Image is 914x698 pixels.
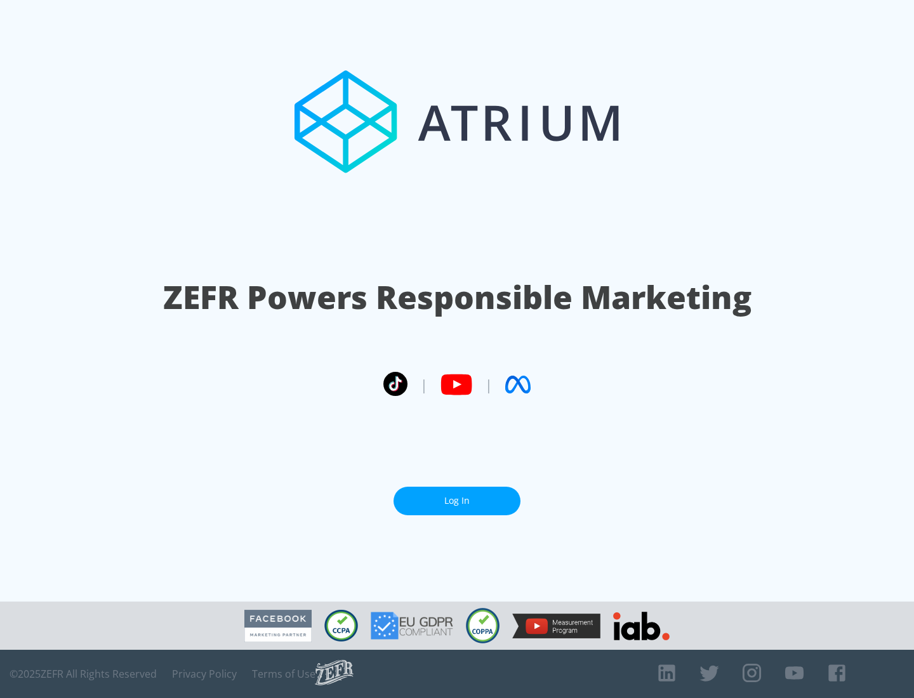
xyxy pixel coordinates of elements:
span: | [420,375,428,394]
a: Log In [394,487,520,515]
img: IAB [613,612,670,640]
img: GDPR Compliant [371,612,453,640]
img: CCPA Compliant [324,610,358,642]
h1: ZEFR Powers Responsible Marketing [163,275,752,319]
span: | [485,375,493,394]
img: Facebook Marketing Partner [244,610,312,642]
a: Terms of Use [252,668,315,680]
span: © 2025 ZEFR All Rights Reserved [10,668,157,680]
img: YouTube Measurement Program [512,614,600,638]
a: Privacy Policy [172,668,237,680]
img: COPPA Compliant [466,608,500,643]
